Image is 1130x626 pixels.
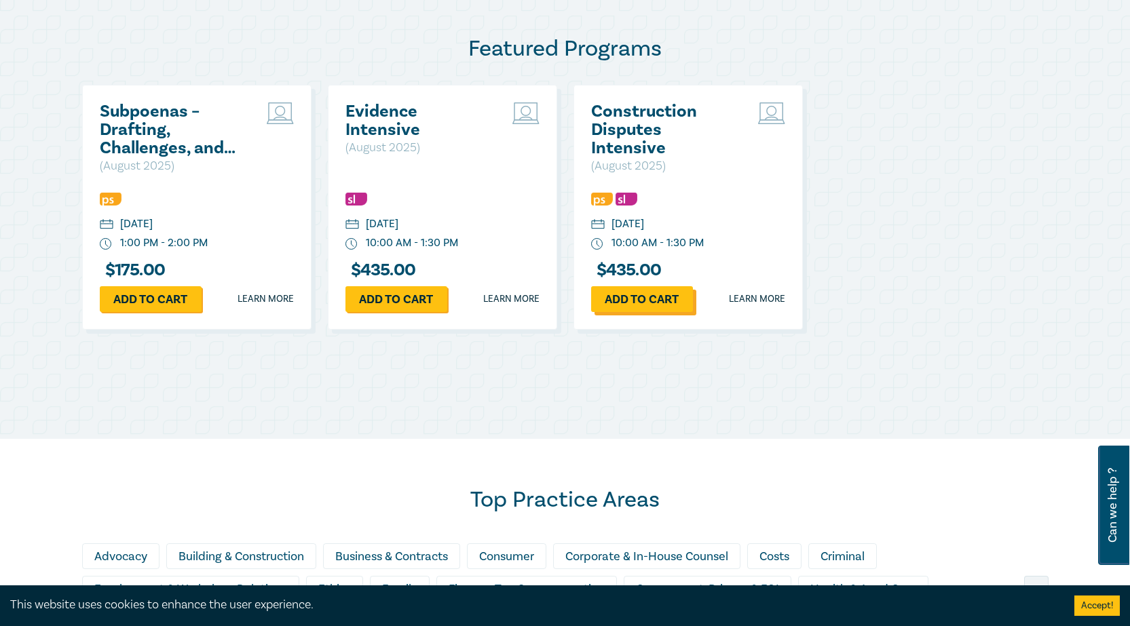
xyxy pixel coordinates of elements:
h2: Top Practice Areas [82,486,1049,513]
p: ( August 2025 ) [100,157,246,175]
button: Accept cookies [1074,595,1120,616]
h3: $ 175.00 [100,261,166,279]
div: 1:00 PM - 2:00 PM [120,235,208,251]
img: Substantive Law [616,193,637,206]
img: Live Stream [758,102,785,124]
img: Professional Skills [100,193,121,206]
p: ( August 2025 ) [591,157,737,175]
div: Advocacy [82,543,159,569]
h3: $ 435.00 [591,261,662,279]
div: Building & Construction [166,543,316,569]
img: calendar [591,219,605,231]
img: Professional Skills [591,193,613,206]
img: Live Stream [512,102,540,124]
div: Corporate & In-House Counsel [553,543,740,569]
a: Subpoenas – Drafting, Challenges, and Strategies [100,102,246,157]
a: Evidence Intensive [345,102,491,139]
div: Family [370,576,430,602]
div: Costs [747,543,802,569]
div: [DATE] [120,216,153,232]
img: watch [345,238,358,250]
a: Learn more [483,292,540,306]
img: watch [100,238,112,250]
div: Consumer [467,543,546,569]
div: 10:00 AM - 1:30 PM [611,235,704,251]
div: Employment & Workplace Relations [82,576,299,602]
a: Add to cart [345,286,447,312]
div: ... [1024,576,1049,602]
img: Substantive Law [345,193,367,206]
div: Government, Privacy & FOI [624,576,791,602]
p: ( August 2025 ) [345,139,491,157]
div: Ethics [306,576,363,602]
a: Add to cart [591,286,693,312]
div: [DATE] [366,216,398,232]
span: Can we help ? [1106,454,1119,557]
div: This website uses cookies to enhance the user experience. [10,596,1054,614]
img: Live Stream [267,102,294,124]
h2: Featured Programs [82,35,1049,62]
a: Construction Disputes Intensive [591,102,737,157]
div: Health & Aged Care [798,576,928,602]
div: 10:00 AM - 1:30 PM [366,235,458,251]
div: [DATE] [611,216,644,232]
div: Finance, Tax, Superannuation [436,576,617,602]
div: Criminal [808,543,877,569]
a: Learn more [238,292,294,306]
img: calendar [100,219,113,231]
a: Learn more [729,292,785,306]
a: Add to cart [100,286,202,312]
h3: $ 435.00 [345,261,416,279]
img: calendar [345,219,359,231]
div: Business & Contracts [323,543,460,569]
img: watch [591,238,603,250]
